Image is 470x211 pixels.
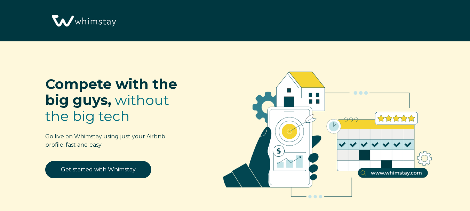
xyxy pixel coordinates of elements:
img: RBO Ilustrations-02 [206,52,449,211]
span: without the big tech [45,91,169,124]
span: Go live on Whimstay using just your Airbnb profile, fast and easy [45,133,165,148]
span: Compete with the big guys, [45,75,177,108]
img: Whimstay Logo-02 1 [49,3,118,39]
a: Get started with Whimstay [45,161,151,178]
